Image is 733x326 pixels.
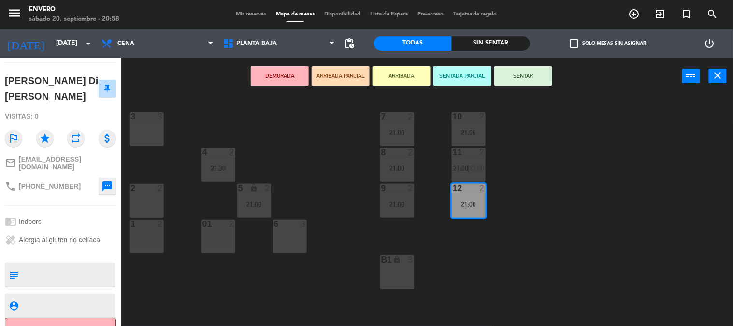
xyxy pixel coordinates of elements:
[381,184,382,193] div: 9
[231,12,271,17] span: Mis reservas
[380,201,414,207] div: 21:00
[67,130,85,147] i: repeat
[448,12,502,17] span: Tarjetas de regalo
[250,184,258,192] i: lock
[707,8,719,20] i: search
[408,255,414,264] div: 3
[202,148,203,157] div: 4
[380,129,414,136] div: 21:00
[365,12,413,17] span: Lista de Espera
[29,15,119,24] div: sábado 20. septiembre - 20:58
[686,70,697,81] i: power_input
[374,36,452,51] div: Todas
[373,66,431,86] button: ARRIBADA
[479,148,485,157] div: 2
[5,130,22,147] i: outlined_flag
[452,201,486,207] div: 21:00
[19,236,100,244] span: Alergia al gluten no celíaca
[5,157,16,169] i: mail_outline
[238,184,239,193] div: 5
[570,39,646,48] label: Solo mesas sin asignar
[36,130,54,147] i: star
[452,129,486,136] div: 21:00
[380,165,414,172] div: 21:00
[469,164,484,172] span: 23:00
[5,155,116,171] a: mail_outline[EMAIL_ADDRESS][DOMAIN_NAME]
[271,12,319,17] span: Mapa de mesas
[229,148,235,157] div: 2
[8,269,19,280] i: subject
[681,8,692,20] i: turned_in_not
[117,40,134,47] span: Cena
[19,218,42,225] span: Indoors
[83,38,94,49] i: arrow_drop_down
[5,108,116,125] div: Visitas: 0
[237,201,271,207] div: 21:00
[99,178,116,195] button: sms
[19,182,81,190] span: [PHONE_NUMBER]
[319,12,365,17] span: Disponibilidad
[655,8,666,20] i: exit_to_app
[158,112,163,121] div: 3
[344,38,356,49] span: pending_actions
[158,184,163,193] div: 2
[413,12,448,17] span: Pre-acceso
[381,148,382,157] div: 8
[408,112,414,121] div: 2
[5,216,16,227] i: chrome_reader_mode
[8,300,19,311] i: person_pin
[709,69,727,83] button: close
[381,255,382,264] div: B1
[265,184,271,193] div: 2
[201,165,235,172] div: 21:30
[454,164,469,172] span: 21:00
[479,112,485,121] div: 2
[5,180,16,192] i: phone
[99,130,116,147] i: attach_money
[408,148,414,157] div: 2
[229,220,235,228] div: 2
[494,66,552,86] button: SENTAR
[704,38,716,49] i: power_settings_new
[158,220,163,228] div: 2
[393,255,401,264] i: lock
[29,5,119,15] div: Envero
[251,66,309,86] button: DEMORADA
[468,164,470,172] span: |
[237,40,277,47] span: Planta Baja
[5,234,16,246] i: healing
[682,69,700,83] button: power_input
[712,70,724,81] i: close
[381,112,382,121] div: 7
[7,6,22,20] i: menu
[452,36,530,51] div: Sin sentar
[629,8,640,20] i: add_circle_outline
[408,184,414,193] div: 2
[19,155,116,171] span: [EMAIL_ADDRESS][DOMAIN_NAME]
[479,184,485,193] div: 2
[202,220,203,228] div: 01
[7,6,22,24] button: menu
[101,180,113,192] i: sms
[570,39,578,48] span: check_box_outline_blank
[301,220,306,228] div: 3
[5,73,99,104] div: [PERSON_NAME] Di [PERSON_NAME]
[433,66,491,86] button: SENTADA PARCIAL
[312,66,370,86] button: ARRIBADA PARCIAL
